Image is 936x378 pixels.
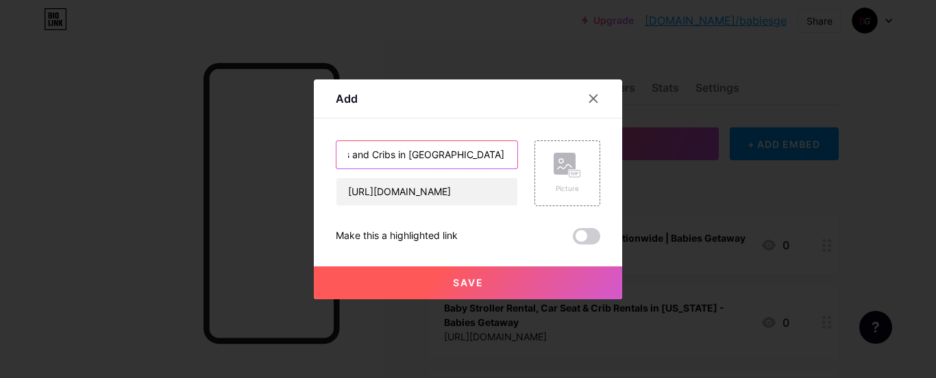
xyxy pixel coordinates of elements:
[336,141,517,168] input: Title
[336,90,358,107] div: Add
[336,228,458,244] div: Make this a highlighted link
[453,277,484,288] span: Save
[554,184,581,194] div: Picture
[336,178,517,205] input: URL
[314,266,622,299] button: Save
